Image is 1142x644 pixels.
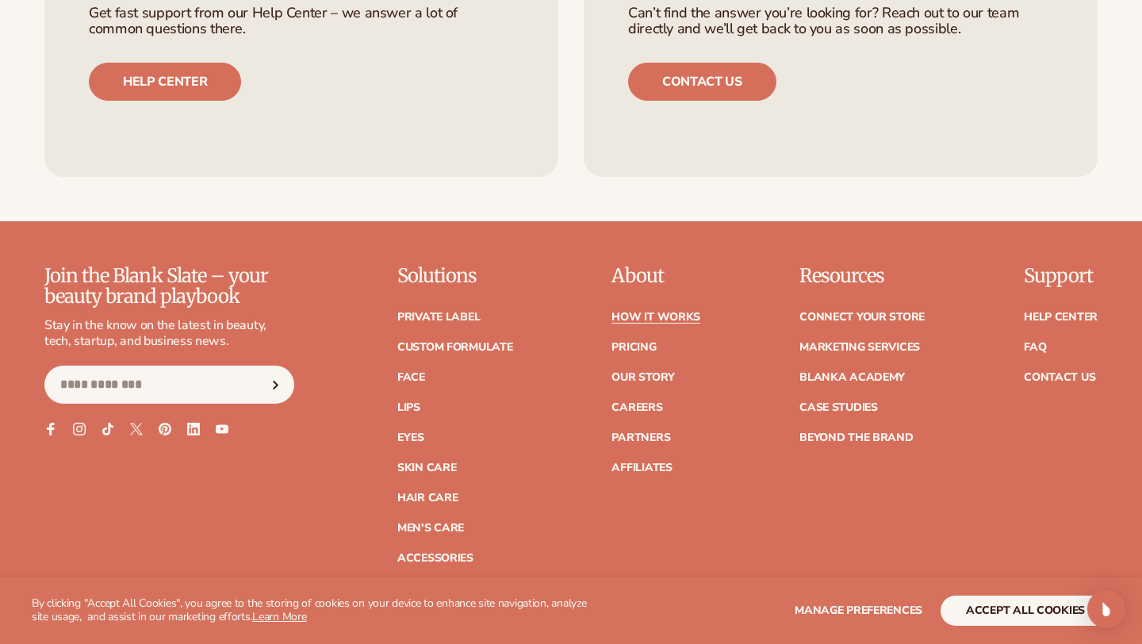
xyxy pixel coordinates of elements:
button: accept all cookies [941,596,1110,626]
a: FAQ [1024,342,1046,353]
a: Pricing [611,342,656,353]
a: Private label [397,312,480,323]
a: Our Story [611,372,674,383]
a: Skin Care [397,462,456,473]
a: Help center [89,63,241,101]
p: About [611,266,700,286]
a: Help Center [1024,312,1098,323]
p: Stay in the know on the latest in beauty, tech, startup, and business news. [44,317,294,351]
p: Support [1024,266,1098,286]
a: Connect your store [799,312,925,323]
button: Manage preferences [795,596,922,626]
a: Beyond the brand [799,432,914,443]
a: Contact us [628,63,776,101]
a: Face [397,372,425,383]
a: Lips [397,402,420,413]
button: Subscribe [259,366,293,404]
a: How It Works [611,312,700,323]
a: Hair Care [397,493,458,504]
a: Men's Care [397,523,464,534]
p: Join the Blank Slate – your beauty brand playbook [44,266,294,308]
a: Blanka Academy [799,372,905,383]
p: By clicking "Accept All Cookies", you agree to the storing of cookies on your device to enhance s... [32,597,596,624]
span: Manage preferences [795,603,922,618]
a: Eyes [397,432,424,443]
a: Affiliates [611,462,672,473]
a: Partners [611,432,670,443]
p: Resources [799,266,925,286]
a: Careers [611,402,662,413]
p: Get fast support from our Help Center – we answer a lot of common questions there. [89,6,514,37]
a: Learn More [252,609,306,624]
a: Accessories [397,553,473,564]
a: Marketing services [799,342,920,353]
a: Contact Us [1024,372,1095,383]
p: Solutions [397,266,513,286]
a: Custom formulate [397,342,513,353]
p: Can’t find the answer you’re looking for? Reach out to our team directly and we’ll get back to yo... [628,6,1053,37]
a: Case Studies [799,402,878,413]
div: Open Intercom Messenger [1087,590,1125,628]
